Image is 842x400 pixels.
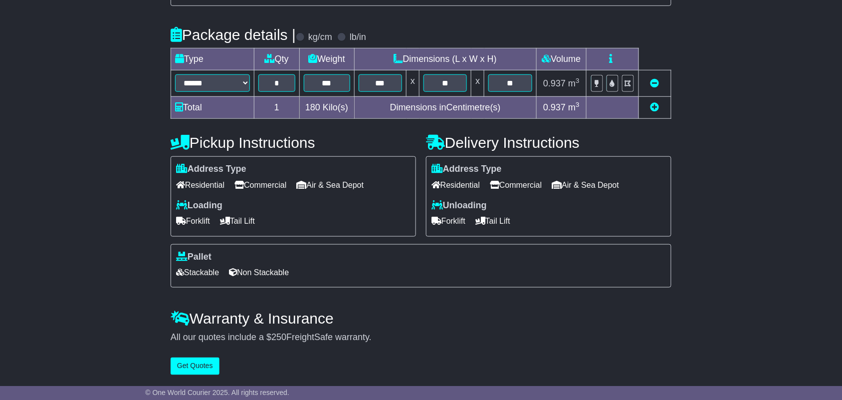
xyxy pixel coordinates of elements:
sup: 3 [576,101,580,108]
h4: Delivery Instructions [426,134,671,151]
span: Non Stackable [229,265,289,280]
td: Type [171,48,254,70]
span: m [568,78,580,88]
span: Residential [431,177,480,193]
td: 1 [254,96,300,118]
span: © One World Courier 2025. All rights reserved. [145,389,289,397]
td: Dimensions in Centimetre(s) [354,96,536,118]
span: Tail Lift [475,213,510,229]
label: Loading [176,200,222,211]
span: Forklift [431,213,465,229]
span: Commercial [234,177,286,193]
td: Weight [299,48,354,70]
span: Air & Sea Depot [297,177,364,193]
td: Total [171,96,254,118]
span: Forklift [176,213,210,229]
h4: Pickup Instructions [171,134,416,151]
h4: Warranty & Insurance [171,310,671,327]
h4: Package details | [171,26,296,43]
span: 0.937 [543,102,566,112]
div: All our quotes include a $ FreightSafe warranty. [171,332,671,343]
label: Unloading [431,200,487,211]
td: Kilo(s) [299,96,354,118]
span: Residential [176,177,224,193]
label: Address Type [176,164,246,175]
a: Remove this item [650,78,659,88]
span: 0.937 [543,78,566,88]
span: 180 [305,102,320,112]
label: lb/in [350,32,366,43]
td: x [471,70,484,96]
span: Air & Sea Depot [552,177,620,193]
button: Get Quotes [171,358,219,375]
label: Pallet [176,252,211,263]
span: Stackable [176,265,219,280]
td: x [407,70,420,96]
label: kg/cm [308,32,332,43]
span: m [568,102,580,112]
span: Tail Lift [220,213,255,229]
td: Dimensions (L x W x H) [354,48,536,70]
td: Volume [536,48,586,70]
label: Address Type [431,164,502,175]
td: Qty [254,48,300,70]
a: Add new item [650,102,659,112]
span: 250 [271,332,286,342]
sup: 3 [576,77,580,84]
span: Commercial [490,177,542,193]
